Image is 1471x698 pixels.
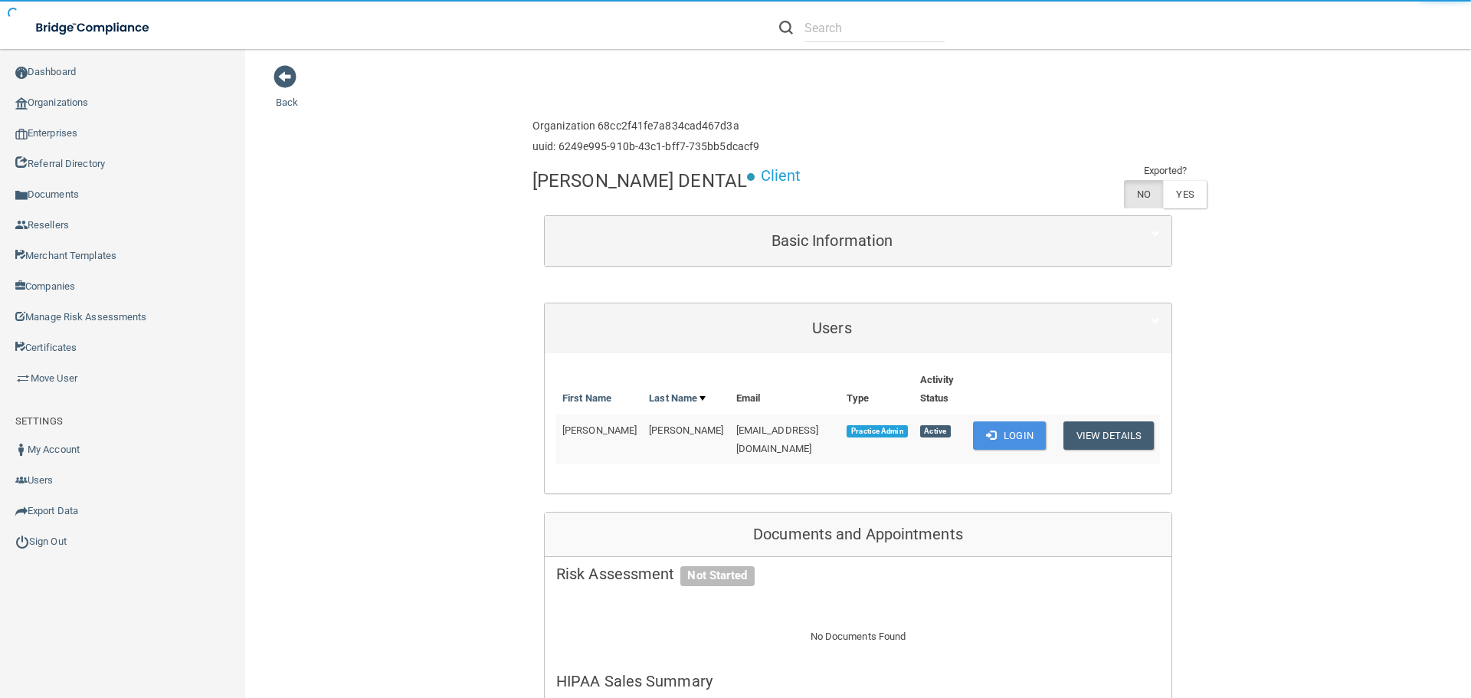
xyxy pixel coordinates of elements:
h5: HIPAA Sales Summary [556,673,1160,690]
img: bridge_compliance_login_screen.278c3ca4.svg [23,12,164,44]
th: Email [730,365,841,415]
th: Type [840,365,913,415]
img: ic_dashboard_dark.d01f4a41.png [15,67,28,79]
th: Activity Status [914,365,968,415]
span: Practice Admin [847,425,907,437]
a: Basic Information [556,224,1160,258]
a: Last Name [649,389,706,408]
img: icon-documents.8dae5593.png [15,189,28,202]
h6: uuid: 6249e995-910b-43c1-bff7-735bb5dcacf9 [532,141,759,152]
label: YES [1163,180,1206,208]
button: Login [973,421,1046,450]
label: NO [1124,180,1163,208]
span: Not Started [680,566,754,586]
span: [EMAIL_ADDRESS][DOMAIN_NAME] [736,424,819,454]
h5: Users [556,320,1108,336]
a: Back [276,78,298,108]
img: icon-export.b9366987.png [15,505,28,517]
img: ic-search.3b580494.png [779,21,793,34]
h6: Organization 68cc2f41fe7a834cad467d3a [532,120,759,132]
img: briefcase.64adab9b.png [15,371,31,386]
div: No Documents Found [545,609,1171,664]
span: Active [920,425,951,437]
a: First Name [562,389,611,408]
span: [PERSON_NAME] [649,424,723,436]
h5: Risk Assessment [556,565,1160,582]
img: ic_reseller.de258add.png [15,219,28,231]
a: Users [556,311,1160,346]
img: icon-users.e205127d.png [15,474,28,487]
td: Exported? [1124,162,1207,180]
img: ic_power_dark.7ecde6b1.png [15,535,29,549]
h4: [PERSON_NAME] DENTAL [532,171,747,191]
img: ic_user_dark.df1a06c3.png [15,444,28,456]
label: SETTINGS [15,412,63,431]
p: Client [761,162,801,190]
div: Documents and Appointments [545,513,1171,557]
input: Search [804,14,945,42]
span: [PERSON_NAME] [562,424,637,436]
h5: Basic Information [556,232,1108,249]
button: View Details [1063,421,1154,450]
img: enterprise.0d942306.png [15,129,28,139]
img: organization-icon.f8decf85.png [15,97,28,110]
